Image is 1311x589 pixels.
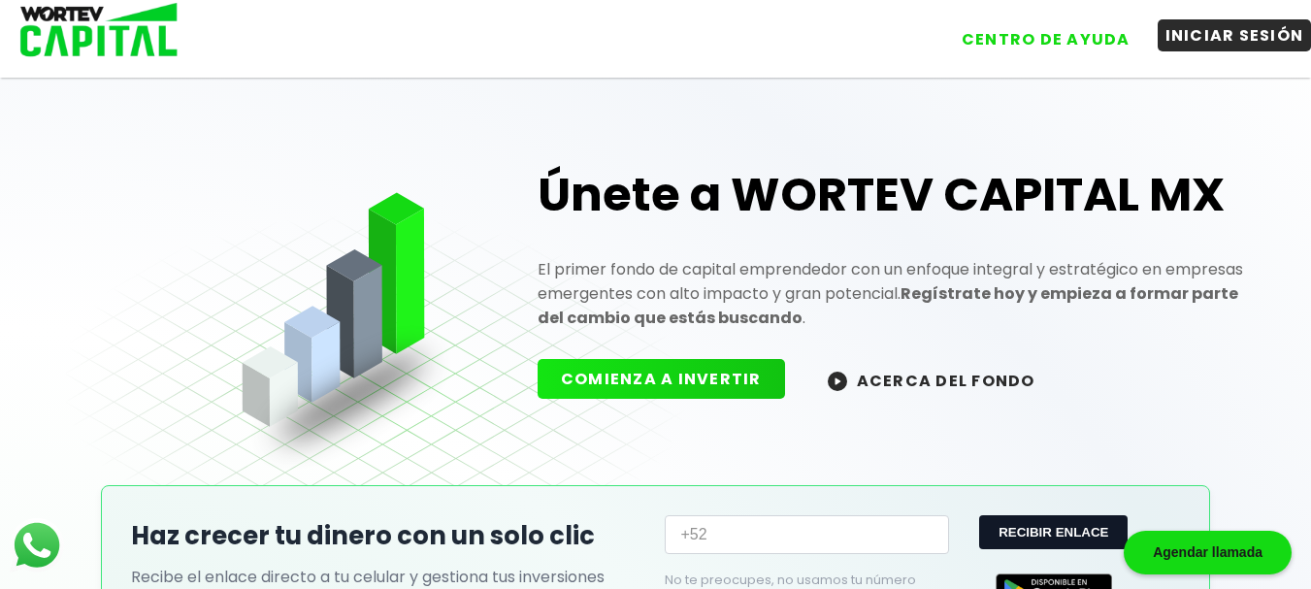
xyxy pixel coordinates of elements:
p: El primer fondo de capital emprendedor con un enfoque integral y estratégico en empresas emergent... [538,257,1246,330]
button: CENTRO DE AYUDA [954,23,1138,55]
img: wortev-capital-acerca-del-fondo [828,372,847,391]
h1: Únete a WORTEV CAPITAL MX [538,164,1246,226]
strong: Regístrate hoy y empieza a formar parte del cambio que estás buscando [538,282,1238,329]
button: RECIBIR ENLACE [979,515,1128,549]
img: logos_whatsapp-icon.242b2217.svg [10,518,64,573]
button: COMIENZA A INVERTIR [538,359,785,399]
div: Agendar llamada [1124,531,1292,574]
a: CENTRO DE AYUDA [934,9,1138,55]
button: ACERCA DEL FONDO [804,359,1059,401]
a: COMIENZA A INVERTIR [538,368,804,390]
h2: Haz crecer tu dinero con un solo clic [131,517,645,555]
